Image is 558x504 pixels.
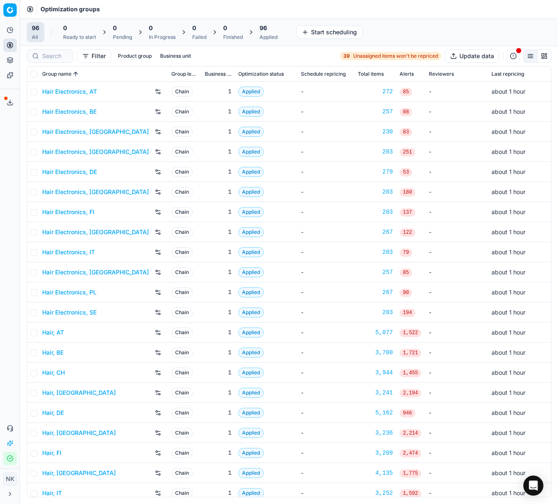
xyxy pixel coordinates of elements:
[400,349,421,357] span: 1,721
[426,282,488,302] td: -
[400,369,421,377] span: 1,455
[238,87,264,97] span: Applied
[426,162,488,182] td: -
[358,308,393,317] a: 203
[358,128,393,136] a: 230
[42,288,97,297] a: Hair Electronics, PL
[157,51,194,61] button: Business unit
[400,208,415,217] span: 137
[492,228,525,235] span: about 1 hour
[400,128,412,136] span: 83
[429,71,454,77] span: Reviewers
[205,228,232,236] div: 1
[358,208,393,216] a: 203
[205,389,232,397] div: 1
[492,108,525,115] span: about 1 hour
[41,5,100,13] span: Optimization groups
[358,469,393,477] a: 4,135
[358,368,393,377] div: 3,944
[260,24,267,32] span: 96
[426,443,488,463] td: -
[358,71,384,77] span: Total items
[171,307,193,317] span: Chain
[296,26,362,39] button: Start scheduling
[171,127,193,137] span: Chain
[492,269,525,276] span: about 1 hour
[301,71,346,77] span: Schedule repricing
[426,262,488,282] td: -
[42,228,149,236] a: Hair Electronics, [GEOGRAPHIC_DATA]
[358,188,393,196] a: 203
[205,268,232,276] div: 1
[205,469,232,477] div: 1
[492,329,525,336] span: about 1 hour
[426,82,488,102] td: -
[298,82,354,102] td: -
[340,52,441,60] a: 39Unassigned items won't be repriced
[358,389,393,397] a: 3,241
[42,107,97,116] a: Hair Electronics, BE
[42,308,97,317] a: Hair Electronics, SE
[358,168,393,176] a: 279
[113,24,117,32] span: 0
[358,489,393,497] a: 3,252
[42,368,65,377] a: Hair, CH
[205,208,232,216] div: 1
[400,108,412,116] span: 88
[205,71,232,77] span: Business unit
[298,443,354,463] td: -
[238,167,264,177] span: Applied
[205,368,232,377] div: 1
[358,288,393,297] a: 267
[205,128,232,136] div: 1
[492,148,525,155] span: about 1 hour
[171,87,193,97] span: Chain
[171,247,193,257] span: Chain
[400,449,421,458] span: 2,474
[71,70,80,78] button: Sorted by Group name ascending
[358,429,393,437] a: 3,236
[426,142,488,162] td: -
[238,368,264,378] span: Applied
[238,71,284,77] span: Optimization status
[426,202,488,222] td: -
[171,227,193,237] span: Chain
[358,268,393,276] a: 257
[149,24,153,32] span: 0
[400,88,412,96] span: 85
[77,49,111,63] button: Filter
[298,302,354,322] td: -
[171,147,193,157] span: Chain
[492,168,525,175] span: about 1 hour
[426,483,488,503] td: -
[492,309,525,316] span: about 1 hour
[42,248,95,256] a: Hair Electronics, IT
[400,148,415,156] span: 251
[358,228,393,236] div: 267
[400,71,414,77] span: Alerts
[426,423,488,443] td: -
[238,327,264,338] span: Applied
[426,403,488,423] td: -
[171,388,193,398] span: Chain
[171,167,193,177] span: Chain
[238,468,264,478] span: Applied
[149,34,176,41] div: In Progress
[358,87,393,96] a: 272
[426,322,488,343] td: -
[42,87,97,96] a: Hair Electronics, AT
[42,409,64,417] a: Hair, DE
[492,208,525,215] span: about 1 hour
[492,449,525,456] span: about 1 hour
[358,328,393,337] a: 5,077
[298,322,354,343] td: -
[205,188,232,196] div: 1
